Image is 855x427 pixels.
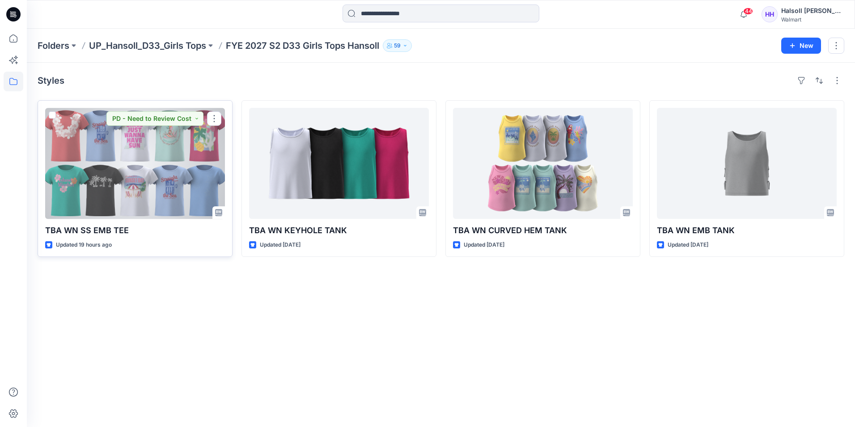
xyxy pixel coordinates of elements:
[743,8,753,15] span: 44
[781,16,844,23] div: Walmart
[657,108,837,219] a: TBA WN EMB TANK
[260,240,301,250] p: Updated [DATE]
[464,240,504,250] p: Updated [DATE]
[249,224,429,237] p: TBA WN KEYHOLE TANK
[89,39,206,52] a: UP_Hansoll_D33_Girls Tops
[56,240,112,250] p: Updated 19 hours ago
[38,75,64,86] h4: Styles
[394,41,401,51] p: 59
[657,224,837,237] p: TBA WN EMB TANK
[762,6,778,22] div: HH
[781,5,844,16] div: Halsoll [PERSON_NAME] Girls Design Team
[45,108,225,219] a: TBA WN SS EMB TEE
[249,108,429,219] a: TBA WN KEYHOLE TANK
[668,240,708,250] p: Updated [DATE]
[38,39,69,52] a: Folders
[45,224,225,237] p: TBA WN SS EMB TEE
[781,38,821,54] button: New
[226,39,379,52] p: FYE 2027 S2 D33 Girls Tops Hansoll
[383,39,412,52] button: 59
[453,108,633,219] a: TBA WN CURVED HEM TANK
[453,224,633,237] p: TBA WN CURVED HEM TANK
